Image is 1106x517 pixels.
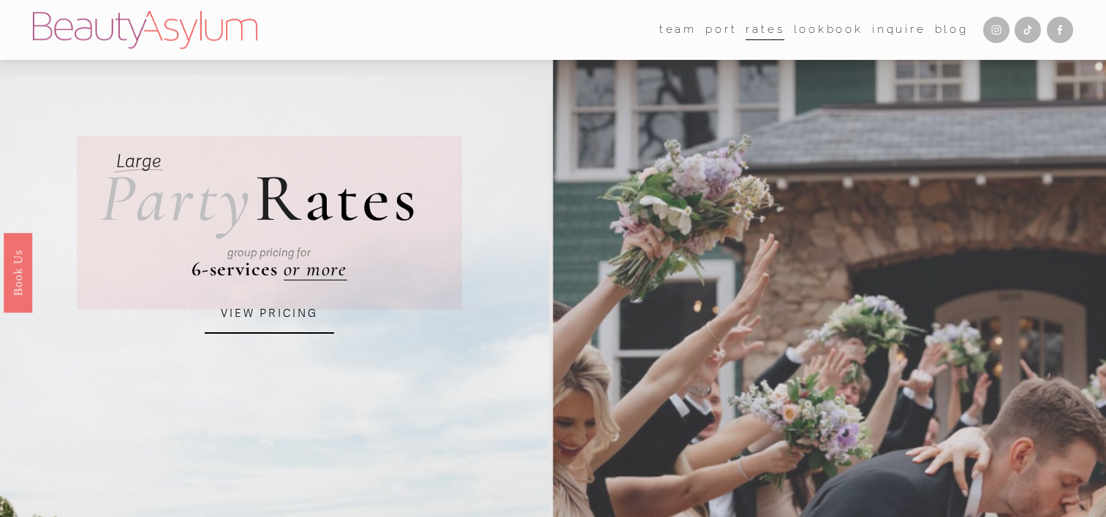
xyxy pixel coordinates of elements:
[116,150,161,172] em: Large
[100,157,254,240] em: Party
[33,11,257,49] img: Beauty Asylum | Bridal Hair &amp; Makeup Charlotte &amp; Atlanta
[205,294,335,334] a: VIEW PRICING
[227,246,311,259] em: group pricing for
[100,164,420,232] h2: ates
[794,19,863,41] a: Lookbook
[983,17,1010,43] a: Instagram
[746,19,784,41] a: Rates
[4,233,32,313] a: Book Us
[659,19,697,41] a: folder dropdown
[1047,17,1073,43] a: Facebook
[1015,17,1041,43] a: TikTok
[935,19,969,41] a: Blog
[872,19,926,41] a: Inquire
[254,157,304,240] span: R
[659,20,697,39] span: team
[705,19,737,41] a: port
